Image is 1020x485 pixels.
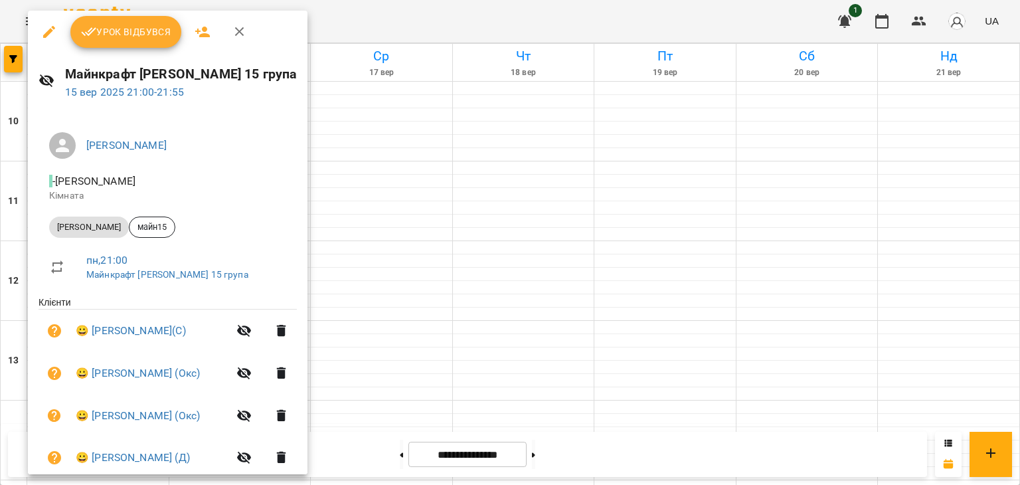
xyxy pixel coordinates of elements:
span: Урок відбувся [81,24,171,40]
a: Майнкрафт [PERSON_NAME] 15 група [86,269,248,280]
a: пн , 21:00 [86,254,127,266]
span: [PERSON_NAME] [49,221,129,233]
a: 😀 [PERSON_NAME] (Д) [76,450,190,466]
div: майн15 [129,217,175,238]
span: майн15 [129,221,175,233]
button: Урок відбувся [70,16,182,48]
button: Візит ще не сплачено. Додати оплату? [39,442,70,474]
a: 15 вер 2025 21:00-21:55 [65,86,184,98]
button: Візит ще не сплачено. Додати оплату? [39,357,70,389]
a: 😀 [PERSON_NAME](С) [76,323,186,339]
a: 😀 [PERSON_NAME] (Окс) [76,408,200,424]
button: Візит ще не сплачено. Додати оплату? [39,400,70,432]
a: 😀 [PERSON_NAME] (Окс) [76,365,200,381]
span: - [PERSON_NAME] [49,175,138,187]
a: [PERSON_NAME] [86,139,167,151]
button: Візит ще не сплачено. Додати оплату? [39,315,70,347]
h6: Майнкрафт [PERSON_NAME] 15 група [65,64,297,84]
p: Кімната [49,189,286,203]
